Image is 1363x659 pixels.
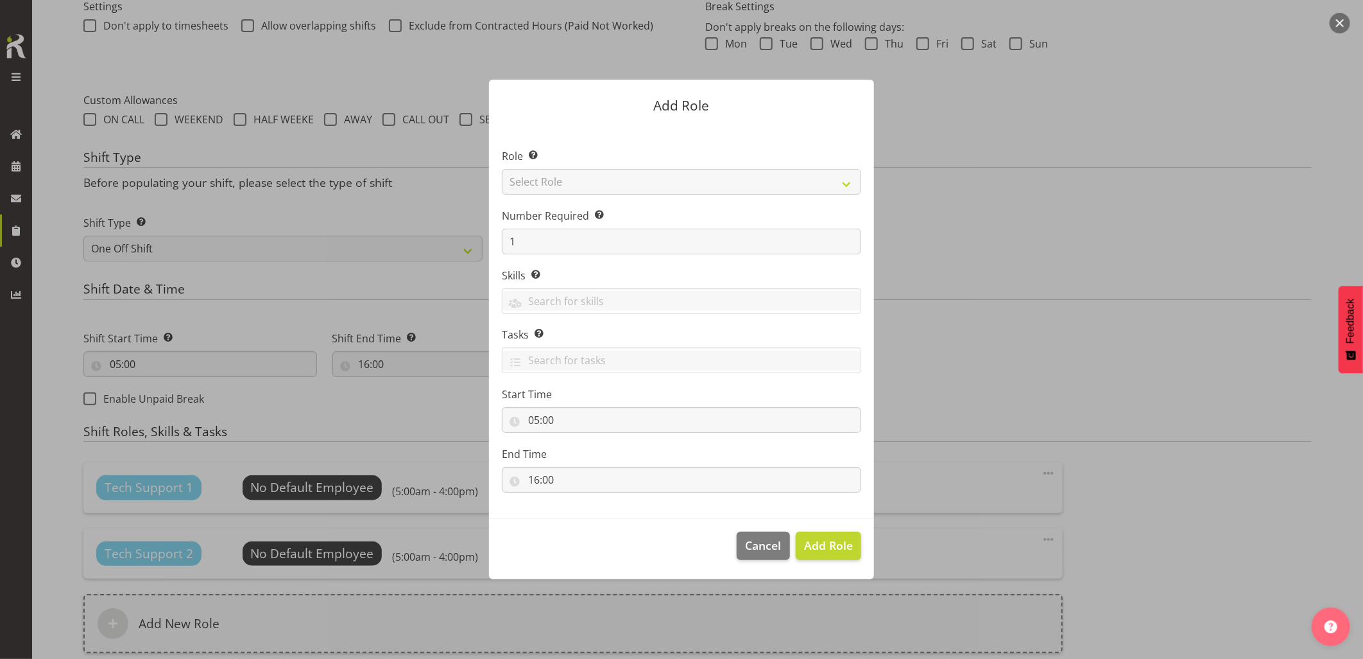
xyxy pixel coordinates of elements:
button: Add Role [796,532,861,560]
button: Feedback - Show survey [1339,286,1363,373]
label: Skills [502,268,861,283]
label: Number Required [502,208,861,224]
p: Add Role [502,99,861,112]
label: Start Time [502,387,861,402]
span: Add Role [804,538,853,553]
input: Click to select... [502,467,861,493]
input: Click to select... [502,407,861,433]
label: End Time [502,446,861,462]
span: Cancel [746,537,782,554]
input: Search for tasks [502,351,861,371]
label: Role [502,148,861,164]
label: Tasks [502,327,861,342]
input: Search for skills [502,291,861,311]
img: help-xxl-2.png [1324,620,1337,633]
span: Feedback [1345,299,1357,344]
button: Cancel [737,532,789,560]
